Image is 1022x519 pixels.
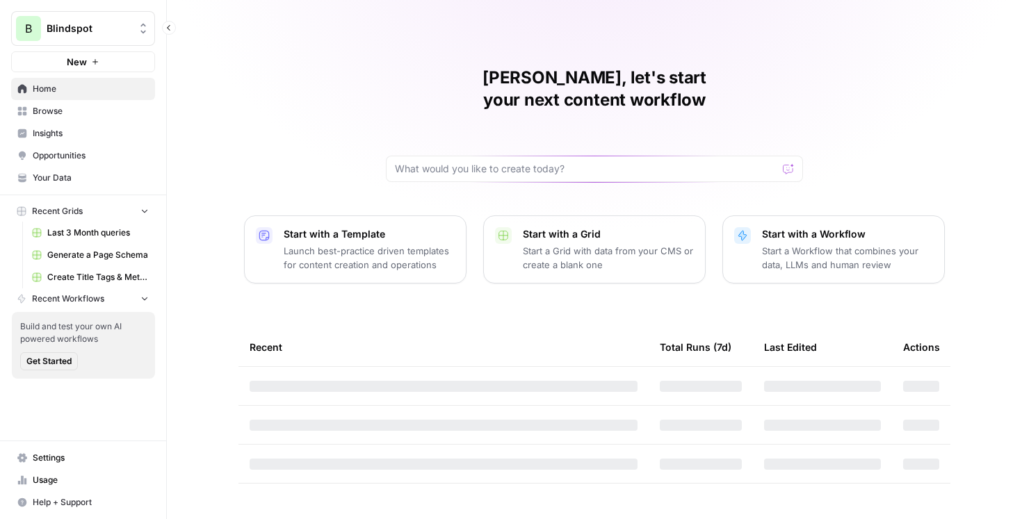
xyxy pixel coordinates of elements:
p: Start with a Template [284,227,455,241]
button: New [11,51,155,72]
a: Usage [11,469,155,491]
span: B [25,20,32,37]
span: Blindspot [47,22,131,35]
span: Your Data [33,172,149,184]
button: Workspace: Blindspot [11,11,155,46]
a: Your Data [11,167,155,189]
p: Start with a Grid [523,227,694,241]
a: Last 3 Month queries [26,222,155,244]
button: Get Started [20,352,78,370]
span: Build and test your own AI powered workflows [20,320,147,345]
span: Get Started [26,355,72,368]
p: Start a Workflow that combines your data, LLMs and human review [762,244,933,272]
span: New [67,55,87,69]
span: Home [33,83,149,95]
span: Insights [33,127,149,140]
a: Opportunities [11,145,155,167]
div: Actions [903,328,940,366]
span: Recent Grids [32,205,83,217]
button: Start with a TemplateLaunch best-practice driven templates for content creation and operations [244,215,467,283]
h1: [PERSON_NAME], let's start your next content workflow [386,67,803,111]
a: Home [11,78,155,100]
span: Browse [33,105,149,117]
span: Settings [33,452,149,464]
a: Create Title Tags & Meta Descriptions for Page [26,266,155,288]
span: Opportunities [33,149,149,162]
div: Total Runs (7d) [660,328,731,366]
a: Insights [11,122,155,145]
span: Create Title Tags & Meta Descriptions for Page [47,271,149,283]
button: Help + Support [11,491,155,513]
span: Last 3 Month queries [47,226,149,239]
div: Last Edited [764,328,817,366]
a: Settings [11,447,155,469]
input: What would you like to create today? [395,162,777,176]
p: Start a Grid with data from your CMS or create a blank one [523,244,694,272]
button: Start with a GridStart a Grid with data from your CMS or create a blank one [483,215,706,283]
p: Launch best-practice driven templates for content creation and operations [284,244,455,272]
a: Generate a Page Schema [26,244,155,266]
span: Help + Support [33,496,149,509]
a: Browse [11,100,155,122]
p: Start with a Workflow [762,227,933,241]
div: Recent [250,328,638,366]
button: Recent Workflows [11,288,155,309]
span: Usage [33,474,149,486]
span: Generate a Page Schema [47,249,149,261]
button: Recent Grids [11,201,155,222]
span: Recent Workflows [32,293,104,305]
button: Start with a WorkflowStart a Workflow that combines your data, LLMs and human review [722,215,945,283]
